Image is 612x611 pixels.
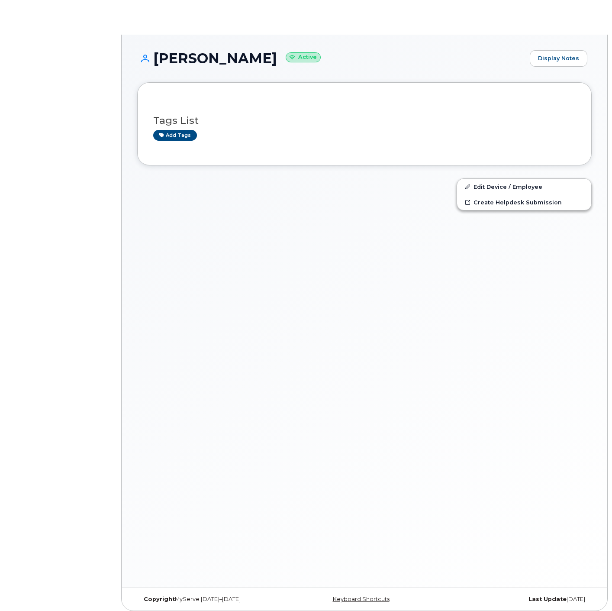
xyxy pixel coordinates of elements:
a: Add tags [153,130,197,141]
h3: Tags List [153,115,576,126]
small: Active [286,52,321,62]
h1: [PERSON_NAME] [137,51,525,66]
div: MyServe [DATE]–[DATE] [137,596,289,603]
a: Edit Device / Employee [457,179,591,194]
a: Create Helpdesk Submission [457,194,591,210]
a: Display Notes [530,50,587,67]
a: Keyboard Shortcuts [333,596,390,602]
strong: Copyright [144,596,175,602]
div: [DATE] [440,596,592,603]
strong: Last Update [528,596,567,602]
